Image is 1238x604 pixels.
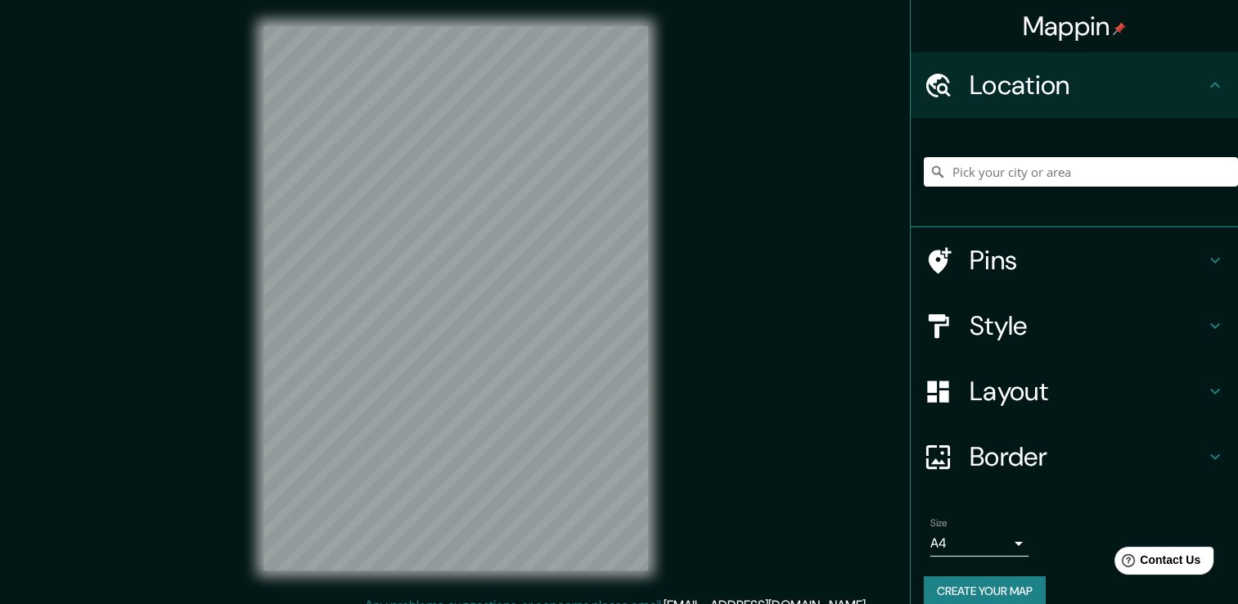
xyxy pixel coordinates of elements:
[911,358,1238,424] div: Layout
[911,228,1238,293] div: Pins
[1092,540,1220,586] iframe: Help widget launcher
[930,516,948,530] label: Size
[911,52,1238,118] div: Location
[970,244,1205,277] h4: Pins
[970,69,1205,101] h4: Location
[970,375,1205,408] h4: Layout
[930,530,1029,557] div: A4
[911,424,1238,489] div: Border
[1113,22,1126,35] img: pin-icon.png
[1023,10,1127,43] h4: Mappin
[970,309,1205,342] h4: Style
[263,26,648,570] canvas: Map
[970,440,1205,473] h4: Border
[924,157,1238,187] input: Pick your city or area
[911,293,1238,358] div: Style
